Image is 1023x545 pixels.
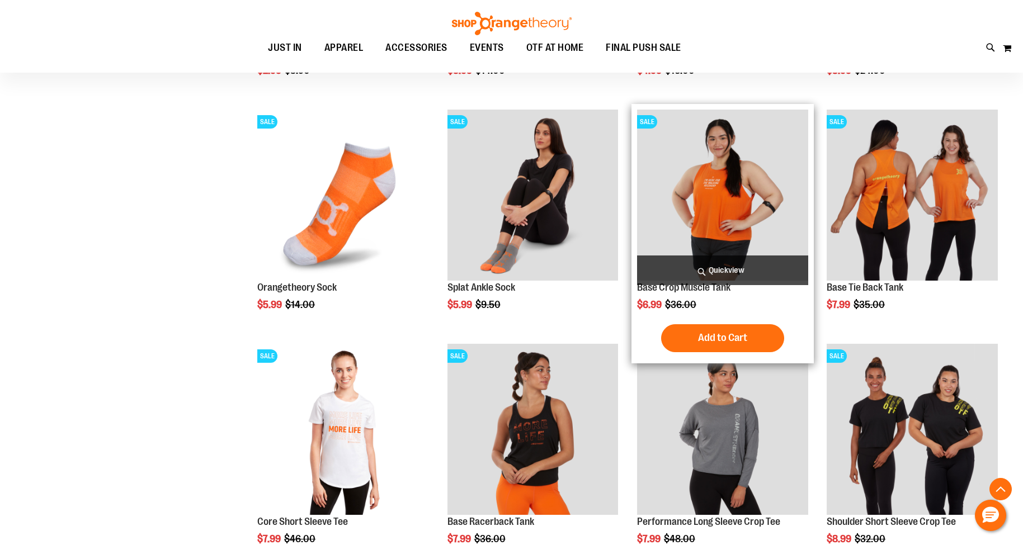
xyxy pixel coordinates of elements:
[257,110,428,282] a: Product image for Orangetheory SockSALE
[665,299,698,310] span: $36.00
[827,349,847,363] span: SALE
[637,516,780,527] a: Performance Long Sleeve Crop Tee
[698,331,747,344] span: Add to Cart
[526,35,584,60] span: OTF AT HOME
[827,516,956,527] a: Shoulder Short Sleeve Crop Tee
[374,35,459,61] a: ACCESSORIES
[450,12,573,35] img: Shop Orangetheory
[637,115,657,129] span: SALE
[284,533,317,544] span: $46.00
[474,533,507,544] span: $36.00
[447,533,473,544] span: $7.99
[257,516,348,527] a: Core Short Sleeve Tee
[447,110,619,282] a: Product image for Splat Ankle SockSALE
[515,35,595,61] a: OTF AT HOME
[637,110,808,282] a: Product image for Base Crop Muscle TankSALE
[637,282,730,293] a: Base Crop Muscle Tank
[827,282,903,293] a: Base Tie Back Tank
[827,299,852,310] span: $7.99
[257,299,284,310] span: $5.99
[664,533,697,544] span: $48.00
[827,344,998,515] img: Product image for Shoulder Short Sleeve Crop Tee
[447,282,515,293] a: Splat Ankle Sock
[827,533,853,544] span: $8.99
[637,299,663,310] span: $6.99
[475,299,502,310] span: $9.50
[637,344,808,516] a: Product image for Performance Long Sleeve Crop TeeSALE
[827,344,998,516] a: Product image for Shoulder Short Sleeve Crop TeeSALE
[470,35,504,60] span: EVENTS
[827,110,998,281] img: Product image for Base Tie Back Tank
[385,35,447,60] span: ACCESSORIES
[606,35,681,60] span: FINAL PUSH SALE
[252,104,434,339] div: product
[257,35,313,61] a: JUST IN
[285,299,317,310] span: $14.00
[459,35,515,61] a: EVENTS
[661,324,784,352] button: Add to Cart
[447,349,468,363] span: SALE
[257,344,428,516] a: Product image for Core Short Sleeve TeeSALE
[595,35,692,60] a: FINAL PUSH SALE
[637,344,808,515] img: Product image for Performance Long Sleeve Crop Tee
[854,299,887,310] span: $35.00
[989,478,1012,500] button: Back To Top
[447,516,534,527] a: Base Racerback Tank
[447,115,468,129] span: SALE
[637,255,808,285] a: Quickview
[447,299,474,310] span: $5.99
[827,115,847,129] span: SALE
[268,35,302,60] span: JUST IN
[257,349,277,363] span: SALE
[637,110,808,281] img: Product image for Base Crop Muscle Tank
[447,344,619,515] img: Product image for Base Racerback Tank
[855,533,887,544] span: $32.00
[257,110,428,281] img: Product image for Orangetheory Sock
[447,344,619,516] a: Product image for Base Racerback TankSALE
[637,533,662,544] span: $7.99
[257,344,428,515] img: Product image for Core Short Sleeve Tee
[827,110,998,282] a: Product image for Base Tie Back TankSALE
[447,110,619,281] img: Product image for Splat Ankle Sock
[257,282,337,293] a: Orangetheory Sock
[631,104,814,363] div: product
[821,104,1003,339] div: product
[257,533,282,544] span: $7.99
[442,104,624,339] div: product
[257,115,277,129] span: SALE
[313,35,375,61] a: APPAREL
[324,35,364,60] span: APPAREL
[975,500,1006,531] button: Hello, have a question? Let’s chat.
